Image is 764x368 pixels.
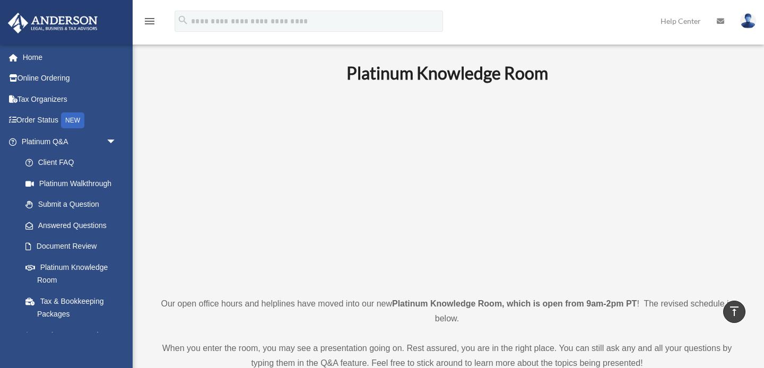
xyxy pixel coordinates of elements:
div: NEW [61,112,84,128]
a: Land Trust & Deed Forum [15,325,133,358]
a: Home [7,47,133,68]
a: Client FAQ [15,152,133,173]
a: menu [143,19,156,28]
a: vertical_align_top [723,301,745,323]
i: menu [143,15,156,28]
a: Order StatusNEW [7,110,133,132]
a: Answered Questions [15,215,133,236]
i: vertical_align_top [728,305,741,318]
img: User Pic [740,13,756,29]
a: Tax Organizers [7,89,133,110]
img: Anderson Advisors Platinum Portal [5,13,101,33]
a: Platinum Walkthrough [15,173,133,194]
iframe: 231110_Toby_KnowledgeRoom [288,98,606,277]
a: Submit a Question [15,194,133,215]
span: arrow_drop_down [106,131,127,153]
a: Online Ordering [7,68,133,89]
a: Platinum Q&Aarrow_drop_down [7,131,133,152]
a: Document Review [15,236,133,257]
strong: Platinum Knowledge Room, which is open from 9am-2pm PT [392,299,637,308]
b: Platinum Knowledge Room [346,63,548,83]
p: Our open office hours and helplines have moved into our new ! The revised schedule is below. [151,296,743,326]
a: Platinum Knowledge Room [15,257,127,291]
a: Tax & Bookkeeping Packages [15,291,133,325]
i: search [177,14,189,26]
